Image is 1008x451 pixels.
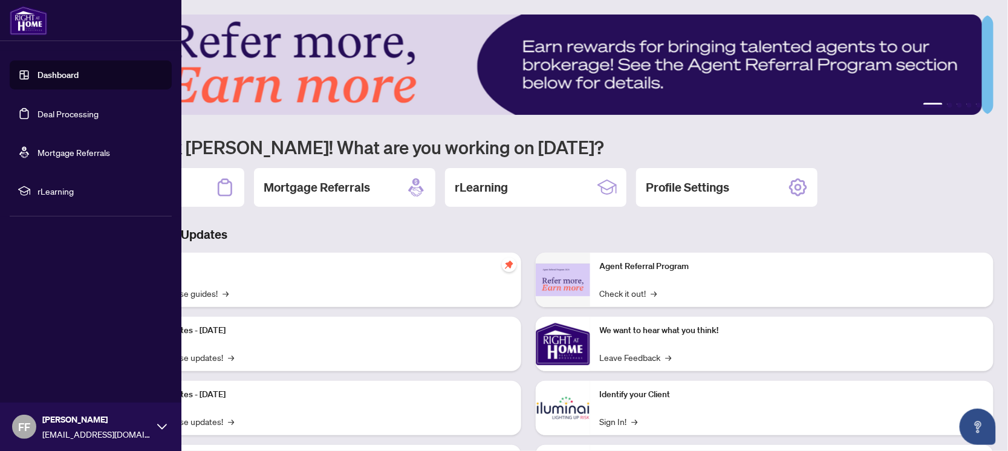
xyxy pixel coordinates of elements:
[228,351,234,364] span: →
[948,103,952,108] button: 2
[37,147,110,158] a: Mortgage Referrals
[18,418,30,435] span: FF
[600,388,984,401] p: Identify your Client
[502,258,516,272] span: pushpin
[37,108,99,119] a: Deal Processing
[264,179,370,196] h2: Mortgage Referrals
[600,324,984,337] p: We want to hear what you think!
[63,15,982,115] img: Slide 0
[63,226,993,243] h3: Brokerage & Industry Updates
[632,415,638,428] span: →
[42,427,151,441] span: [EMAIL_ADDRESS][DOMAIN_NAME]
[228,415,234,428] span: →
[536,317,590,371] img: We want to hear what you think!
[37,70,79,80] a: Dashboard
[37,184,163,198] span: rLearning
[536,264,590,297] img: Agent Referral Program
[960,409,996,445] button: Open asap
[967,103,972,108] button: 4
[600,260,984,273] p: Agent Referral Program
[923,103,943,108] button: 1
[977,103,981,108] button: 5
[127,388,512,401] p: Platform Updates - [DATE]
[600,351,672,364] a: Leave Feedback→
[127,260,512,273] p: Self-Help
[63,135,993,158] h1: Welcome back [PERSON_NAME]! What are you working on [DATE]?
[536,381,590,435] img: Identify your Client
[646,179,729,196] h2: Profile Settings
[600,415,638,428] a: Sign In!→
[666,351,672,364] span: →
[127,324,512,337] p: Platform Updates - [DATE]
[10,6,47,35] img: logo
[600,287,657,300] a: Check it out!→
[455,179,508,196] h2: rLearning
[957,103,962,108] button: 3
[651,287,657,300] span: →
[223,287,229,300] span: →
[42,413,151,426] span: [PERSON_NAME]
